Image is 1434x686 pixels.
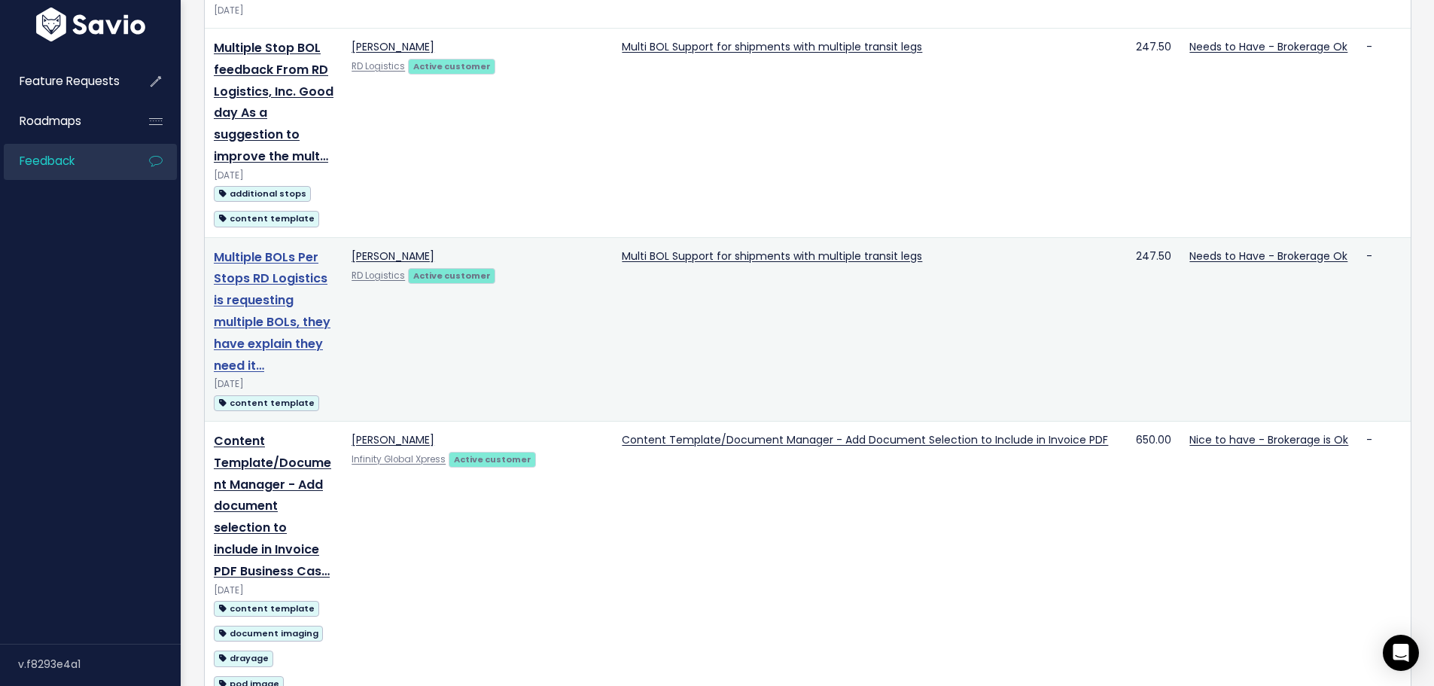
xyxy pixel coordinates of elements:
div: Open Intercom Messenger [1383,635,1419,671]
span: additional stops [214,186,311,202]
span: drayage [214,651,273,666]
a: Content Template/Document Manager - Add Document Selection to Include in Invoice PDF [622,432,1108,447]
a: additional stops [214,184,311,203]
span: Feedback [20,153,75,169]
a: drayage [214,648,273,667]
span: content template [214,395,319,411]
a: Content Template/Document Manager - Add document selection to include in Invoice PDF Business Cas… [214,432,331,580]
a: Active customer [408,267,495,282]
a: [PERSON_NAME] [352,432,434,447]
div: [DATE] [214,583,333,599]
a: document imaging [214,623,323,642]
td: 247.50 [1117,237,1180,421]
a: Feature Requests [4,64,125,99]
div: [DATE] [214,3,333,19]
a: [PERSON_NAME] [352,248,434,264]
strong: Active customer [413,60,491,72]
div: [DATE] [214,377,333,392]
td: - [1357,237,1426,421]
a: Infinity Global Xpress [352,453,446,465]
a: Nice to have - Brokerage is Ok [1189,432,1348,447]
span: content template [214,211,319,227]
a: Roadmaps [4,104,125,139]
span: Feature Requests [20,73,120,89]
a: Active customer [408,58,495,73]
span: content template [214,601,319,617]
td: - [1357,29,1426,238]
a: RD Logistics [352,60,405,72]
td: 247.50 [1117,29,1180,238]
a: Needs to Have - Brokerage Ok [1189,248,1347,264]
strong: Active customer [454,453,531,465]
strong: Active customer [413,270,491,282]
a: content template [214,393,319,412]
a: Active customer [449,451,536,466]
a: content template [214,209,319,227]
div: v.f8293e4a1 [18,645,181,684]
a: Feedback [4,144,125,178]
a: Multiple BOLs Per Stops RD Logistics is requesting multiple BOLs, they have explain they need it… [214,248,330,374]
a: [PERSON_NAME] [352,39,434,54]
span: document imaging [214,626,323,642]
span: Roadmaps [20,113,81,129]
img: logo-white.9d6f32f41409.svg [32,8,149,41]
a: Multiple Stop BOL feedback From RD Logistics, Inc. Good day As a suggestion to improve the mult… [214,39,333,165]
a: Multi BOL Support for shipments with multiple transit legs [622,39,922,54]
div: [DATE] [214,168,333,184]
a: Multi BOL Support for shipments with multiple transit legs [622,248,922,264]
a: content template [214,599,319,617]
a: Needs to Have - Brokerage Ok [1189,39,1347,54]
a: RD Logistics [352,270,405,282]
